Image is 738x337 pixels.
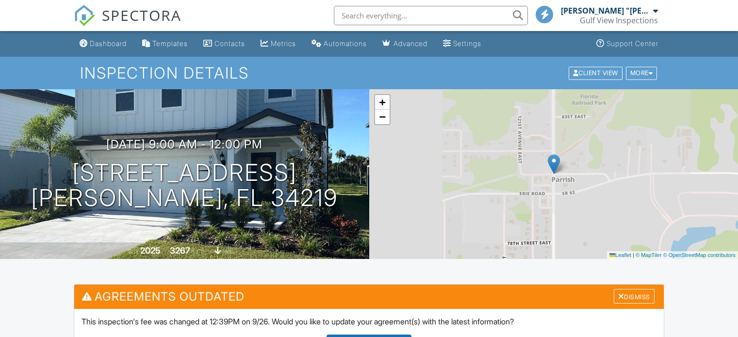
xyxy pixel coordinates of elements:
[76,35,131,53] a: Dashboard
[31,160,338,211] h1: [STREET_ADDRESS] [PERSON_NAME], Fl 34219
[128,248,139,255] span: Built
[223,248,233,255] span: slab
[375,110,390,124] a: Zoom out
[257,35,300,53] a: Metrics
[378,35,431,53] a: Advanced
[439,35,485,53] a: Settings
[580,16,658,25] div: Gulf View Inspections
[74,285,664,308] h3: Agreements Outdated
[271,39,296,48] div: Metrics
[379,111,385,123] span: −
[453,39,481,48] div: Settings
[561,6,651,16] div: [PERSON_NAME] "[PERSON_NAME]" [PERSON_NAME]
[170,245,190,256] div: 3267
[375,95,390,110] a: Zoom in
[152,39,188,48] div: Templates
[607,39,658,48] div: Support Center
[663,252,736,258] a: © OpenStreetMap contributors
[106,138,262,151] h3: [DATE] 9:00 am - 12:00 pm
[199,35,249,53] a: Contacts
[80,64,658,81] h1: Inspection Details
[592,35,662,53] a: Support Center
[548,154,560,174] img: Marker
[324,39,367,48] div: Automations
[90,39,127,48] div: Dashboard
[626,66,657,80] div: More
[102,5,181,25] span: SPECTORA
[633,252,634,258] span: |
[334,6,528,25] input: Search everything...
[308,35,371,53] a: Automations (Basic)
[569,66,623,80] div: Client View
[74,13,181,33] a: SPECTORA
[379,96,385,108] span: +
[74,5,95,26] img: The Best Home Inspection Software - Spectora
[614,289,655,304] div: Dismiss
[609,252,631,258] a: Leaflet
[568,69,625,76] a: Client View
[140,245,161,256] div: 2025
[192,248,205,255] span: sq. ft.
[394,39,427,48] div: Advanced
[138,35,192,53] a: Templates
[214,39,245,48] div: Contacts
[636,252,662,258] a: © MapTiler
